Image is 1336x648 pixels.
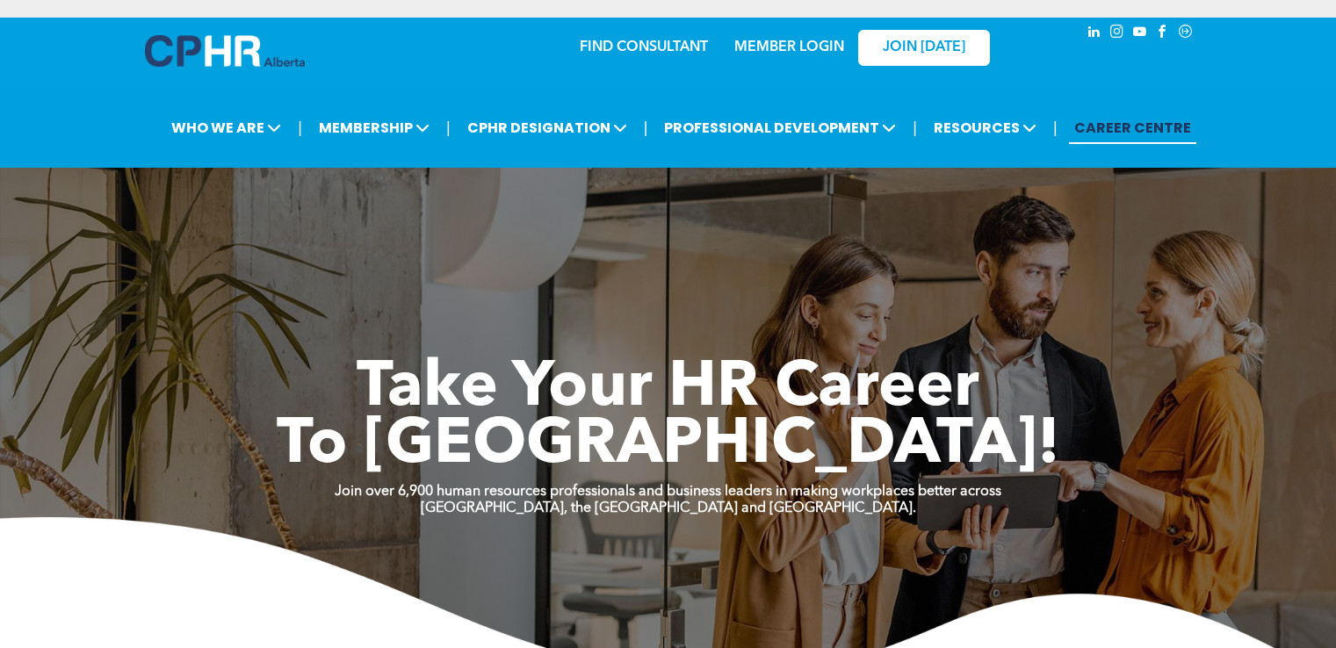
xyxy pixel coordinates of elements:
[314,112,435,144] span: MEMBERSHIP
[462,112,632,144] span: CPHR DESIGNATION
[659,112,901,144] span: PROFESSIONAL DEVELOPMENT
[298,110,302,146] li: |
[858,30,990,66] a: JOIN [DATE]
[1130,22,1150,46] a: youtube
[913,110,917,146] li: |
[580,40,708,54] a: FIND CONSULTANT
[145,35,305,67] img: A blue and white logo for cp alberta
[277,414,1060,478] span: To [GEOGRAPHIC_DATA]!
[166,112,286,144] span: WHO WE ARE
[883,40,965,56] span: JOIN [DATE]
[1108,22,1127,46] a: instagram
[1053,110,1058,146] li: |
[357,357,979,421] span: Take Your HR Career
[644,110,648,146] li: |
[1153,22,1173,46] a: facebook
[446,110,451,146] li: |
[335,485,1001,499] strong: Join over 6,900 human resources professionals and business leaders in making workplaces better ac...
[1085,22,1104,46] a: linkedin
[1176,22,1195,46] a: Social network
[1069,112,1196,144] a: CAREER CENTRE
[421,501,916,515] strong: [GEOGRAPHIC_DATA], the [GEOGRAPHIC_DATA] and [GEOGRAPHIC_DATA].
[734,40,844,54] a: MEMBER LOGIN
[928,112,1042,144] span: RESOURCES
